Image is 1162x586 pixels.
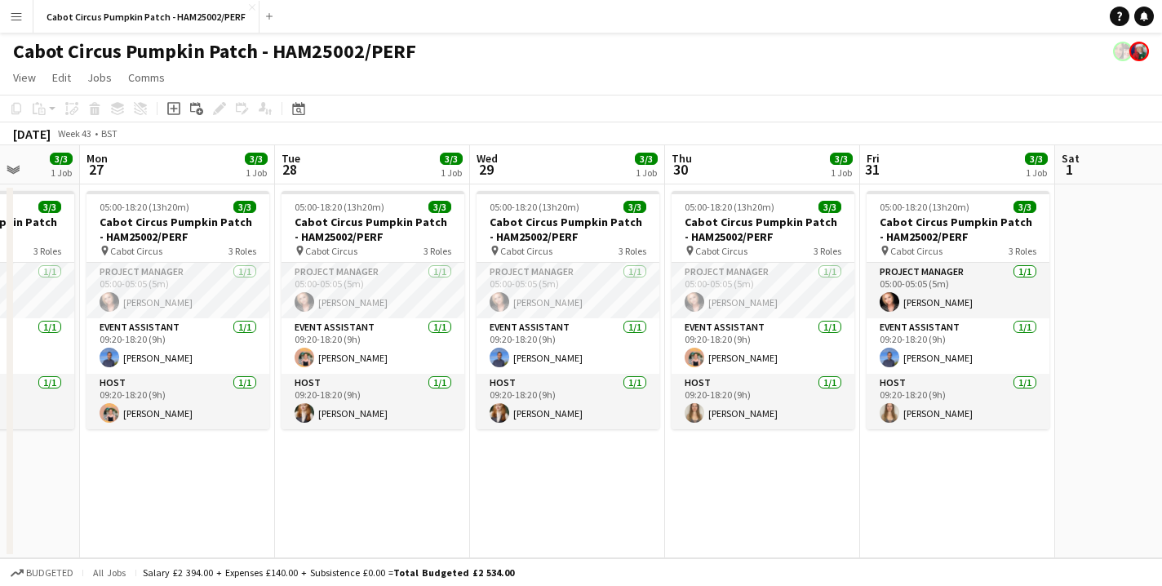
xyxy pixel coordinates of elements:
span: Total Budgeted £2 534.00 [393,566,514,579]
div: [DATE] [13,126,51,142]
a: View [7,67,42,88]
span: Week 43 [54,127,95,140]
button: Budgeted [8,564,76,582]
button: Cabot Circus Pumpkin Patch - HAM25002/PERF [33,1,259,33]
span: View [13,70,36,85]
app-user-avatar: Project Manager [1129,42,1149,61]
span: Budgeted [26,567,73,579]
span: Edit [52,70,71,85]
span: Comms [128,70,165,85]
div: Salary £2 394.00 + Expenses £140.00 + Subsistence £0.00 = [143,566,514,579]
span: Jobs [87,70,112,85]
a: Jobs [81,67,118,88]
a: Comms [122,67,171,88]
h1: Cabot Circus Pumpkin Patch - HAM25002/PERF [13,39,416,64]
a: Edit [46,67,78,88]
div: BST [101,127,118,140]
app-user-avatar: Performer Department [1113,42,1133,61]
span: All jobs [90,566,129,579]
